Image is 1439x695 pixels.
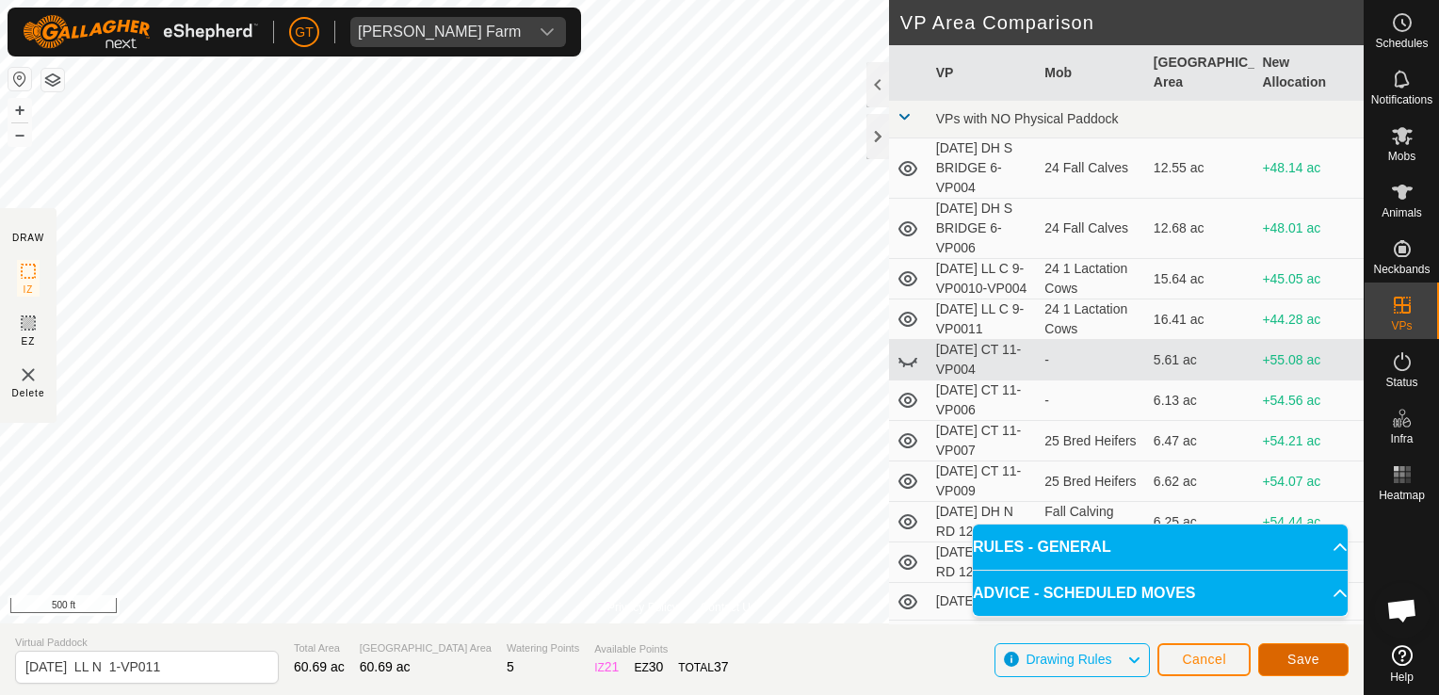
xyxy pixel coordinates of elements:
img: VP [17,364,40,386]
span: EZ [22,334,36,348]
button: – [8,123,31,146]
a: Privacy Policy [607,599,678,616]
td: +54.44 ac [1254,502,1364,542]
button: Reset Map [8,68,31,90]
span: Neckbands [1373,264,1430,275]
span: Infra [1390,433,1413,444]
span: Total Area [294,640,345,656]
td: +48.01 ac [1254,199,1364,259]
td: +55.08 ac [1254,340,1364,380]
span: RULES - GENERAL [973,536,1111,558]
div: dropdown trigger [528,17,566,47]
span: Thoren Farm [350,17,528,47]
td: +54.56 ac [1254,380,1364,421]
td: [DATE] CT 11-VP007 [929,421,1038,461]
td: [DATE] LL C 9-VP0010-VP004 [929,259,1038,299]
td: [DATE] DH N RD 12-VP0010 [929,502,1038,542]
span: 60.69 ac [360,659,411,674]
td: [DATE] DH S BRIDGE 6-VP006 [929,199,1038,259]
div: DRAW [12,231,44,245]
span: 21 [605,659,620,674]
td: 12.55 ac [1146,138,1255,199]
td: 6.62 ac [1146,461,1255,502]
span: Help [1390,671,1414,683]
span: Watering Points [507,640,579,656]
a: Contact Us [701,599,756,616]
td: [DATE] CT 11-VP009 [929,461,1038,502]
span: Delete [12,386,45,400]
td: [DATE] EL N 4 [929,583,1038,621]
td: +54.07 ac [1254,461,1364,502]
span: GT [295,23,313,42]
th: Mob [1037,45,1146,101]
div: Fall Calving Cows [1044,502,1139,541]
span: 30 [649,659,664,674]
span: Drawing Rules [1026,652,1111,667]
td: 6.13 ac [1146,380,1255,421]
td: 21.65 ac [1146,621,1255,661]
button: + [8,99,31,121]
td: [DATE] DH N RD 12-VP008 [929,542,1038,583]
img: Gallagher Logo [23,15,258,49]
td: 6.25 ac [1146,502,1255,542]
div: EZ [634,657,663,677]
span: 5 [507,659,514,674]
button: Cancel [1157,643,1251,676]
div: IZ [594,657,619,677]
a: Help [1365,638,1439,690]
span: Notifications [1371,94,1432,105]
span: Mobs [1388,151,1415,162]
span: Cancel [1182,652,1226,667]
div: 24 Fall Calves [1044,218,1139,238]
div: 24 1 Lactation Cows [1044,259,1139,299]
span: VPs with NO Physical Paddock [936,111,1119,126]
span: ADVICE - SCHEDULED MOVES [973,582,1195,605]
td: 6.47 ac [1146,421,1255,461]
div: 25 Bred Heifers [1044,472,1139,492]
td: +45.05 ac [1254,259,1364,299]
h2: VP Area Comparison [900,11,1364,34]
span: VPs [1391,320,1412,331]
div: - [1044,350,1139,370]
div: - [1044,391,1139,411]
td: [DATE] LL N 1-VP007 [929,621,1038,661]
td: [DATE] CT 11-VP004 [929,340,1038,380]
span: Heatmap [1379,490,1425,501]
div: 24 Fall Calves [1044,158,1139,178]
td: +48.14 ac [1254,138,1364,199]
th: VP [929,45,1038,101]
td: [DATE] DH S BRIDGE 6-VP004 [929,138,1038,199]
td: +39.04 ac [1254,621,1364,661]
span: Schedules [1375,38,1428,49]
span: [GEOGRAPHIC_DATA] Area [360,640,492,656]
td: [DATE] LL C 9-VP0011 [929,299,1038,340]
div: 24 1 Lactation Cows [1044,299,1139,339]
div: 24 2 plus Lactation Cows [1044,621,1139,660]
div: 25 Bred Heifers [1044,431,1139,451]
td: 12.68 ac [1146,199,1255,259]
td: [DATE] CT 11-VP006 [929,380,1038,421]
th: [GEOGRAPHIC_DATA] Area [1146,45,1255,101]
button: Map Layers [41,69,64,91]
span: 37 [714,659,729,674]
div: TOTAL [678,657,728,677]
a: Open chat [1374,582,1431,638]
th: New Allocation [1254,45,1364,101]
div: [PERSON_NAME] Farm [358,24,521,40]
td: 16.41 ac [1146,299,1255,340]
span: 60.69 ac [294,659,345,674]
td: 5.61 ac [1146,340,1255,380]
td: 15.64 ac [1146,259,1255,299]
span: Virtual Paddock [15,635,279,651]
p-accordion-header: RULES - GENERAL [973,525,1348,570]
span: Status [1385,377,1417,388]
td: +54.21 ac [1254,421,1364,461]
span: IZ [24,283,34,297]
button: Save [1258,643,1349,676]
p-accordion-header: ADVICE - SCHEDULED MOVES [973,571,1348,616]
span: Available Points [594,641,728,657]
span: Animals [1382,207,1422,218]
td: +44.28 ac [1254,299,1364,340]
span: Save [1287,652,1319,667]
